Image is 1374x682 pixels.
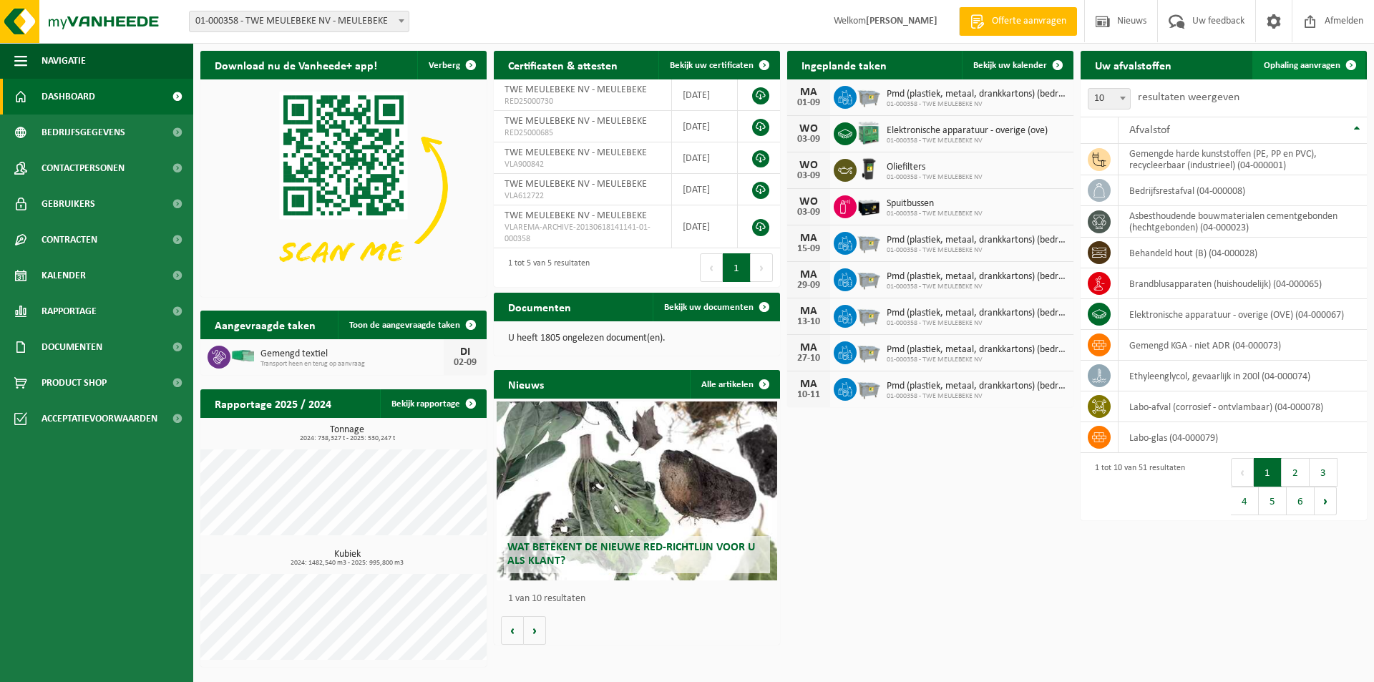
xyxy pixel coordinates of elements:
button: Next [751,253,773,282]
span: Bedrijfsgegevens [42,115,125,150]
button: 2 [1282,458,1310,487]
td: behandeld hout (B) (04-000028) [1119,238,1367,268]
span: Ophaling aanvragen [1264,61,1340,70]
img: Download de VHEPlus App [200,79,487,294]
td: gemengd KGA - niet ADR (04-000073) [1119,330,1367,361]
span: Rapportage [42,293,97,329]
span: Verberg [429,61,460,70]
td: labo-afval (corrosief - ontvlambaar) (04-000078) [1119,391,1367,422]
button: Previous [1231,458,1254,487]
td: [DATE] [672,205,738,248]
a: Offerte aanvragen [959,7,1077,36]
span: 01-000358 - TWE MEULEBEKE NV [887,319,1066,328]
div: MA [794,342,823,354]
div: 15-09 [794,244,823,254]
h2: Documenten [494,293,585,321]
h2: Certificaten & attesten [494,51,632,79]
div: 03-09 [794,171,823,181]
div: MA [794,269,823,281]
td: ethyleenglycol, gevaarlijk in 200l (04-000074) [1119,361,1367,391]
td: brandblusapparaten (huishoudelijk) (04-000065) [1119,268,1367,299]
img: HK-XP-30-GN-00 [230,349,255,362]
span: Toon de aangevraagde taken [349,321,460,330]
span: TWE MEULEBEKE NV - MEULEBEKE [505,116,647,127]
a: Bekijk uw documenten [653,293,779,321]
span: Pmd (plastiek, metaal, drankkartons) (bedrijven) [887,89,1066,100]
a: Bekijk uw certificaten [658,51,779,79]
td: elektronische apparatuur - overige (OVE) (04-000067) [1119,299,1367,330]
span: 01-000358 - TWE MEULEBEKE NV [887,392,1066,401]
div: MA [794,87,823,98]
span: Gemengd textiel [260,349,444,360]
a: Toon de aangevraagde taken [338,311,485,339]
span: 01-000358 - TWE MEULEBEKE NV [887,356,1066,364]
span: Product Shop [42,365,107,401]
img: PB-HB-1400-HPE-GN-11 [857,120,881,146]
a: Bekijk uw kalender [962,51,1072,79]
a: Bekijk rapportage [380,389,485,418]
button: 5 [1259,487,1287,515]
div: 29-09 [794,281,823,291]
td: [DATE] [672,111,738,142]
span: 01-000358 - TWE MEULEBEKE NV [887,137,1048,145]
div: MA [794,233,823,244]
p: 1 van 10 resultaten [508,594,773,604]
img: WB-2500-GAL-GY-01 [857,339,881,364]
span: 01-000358 - TWE MEULEBEKE NV [887,210,983,218]
span: 10 [1088,88,1131,109]
span: Oliefilters [887,162,983,173]
span: 01-000358 - TWE MEULEBEKE NV [887,283,1066,291]
span: VLA900842 [505,159,661,170]
img: WB-2500-GAL-GY-01 [857,266,881,291]
h2: Nieuws [494,370,558,398]
span: Gebruikers [42,186,95,222]
span: Offerte aanvragen [988,14,1070,29]
span: RED25000685 [505,127,661,139]
button: 6 [1287,487,1315,515]
div: 1 tot 5 van 5 resultaten [501,252,590,283]
span: Spuitbussen [887,198,983,210]
span: Afvalstof [1129,125,1170,136]
span: Contactpersonen [42,150,125,186]
span: Bekijk uw kalender [973,61,1047,70]
span: TWE MEULEBEKE NV - MEULEBEKE [505,147,647,158]
div: 03-09 [794,135,823,145]
button: Vorige [501,616,524,645]
h2: Rapportage 2025 / 2024 [200,389,346,417]
a: Ophaling aanvragen [1252,51,1365,79]
button: 1 [723,253,751,282]
span: Pmd (plastiek, metaal, drankkartons) (bedrijven) [887,235,1066,246]
button: Volgende [524,616,546,645]
div: WO [794,160,823,171]
td: [DATE] [672,142,738,174]
span: 01-000358 - TWE MEULEBEKE NV - MEULEBEKE [189,11,409,32]
span: 2024: 1482,540 m3 - 2025: 995,800 m3 [208,560,487,567]
div: WO [794,196,823,208]
div: 13-10 [794,317,823,327]
h3: Tonnage [208,425,487,442]
span: Pmd (plastiek, metaal, drankkartons) (bedrijven) [887,271,1066,283]
span: VLAREMA-ARCHIVE-20130618141141-01-000358 [505,222,661,245]
button: Previous [700,253,723,282]
h2: Aangevraagde taken [200,311,330,338]
span: VLA612722 [505,190,661,202]
span: Elektronische apparatuur - overige (ove) [887,125,1048,137]
img: WB-2500-GAL-GY-01 [857,303,881,327]
span: Dashboard [42,79,95,115]
span: TWE MEULEBEKE NV - MEULEBEKE [505,210,647,221]
img: PB-LB-0680-HPE-BK-11 [857,193,881,218]
img: WB-2500-GAL-GY-01 [857,376,881,400]
span: Bekijk uw documenten [664,303,754,312]
a: Alle artikelen [690,370,779,399]
span: 01-000358 - TWE MEULEBEKE NV - MEULEBEKE [190,11,409,31]
td: [DATE] [672,174,738,205]
div: 27-10 [794,354,823,364]
span: Wat betekent de nieuwe RED-richtlijn voor u als klant? [507,542,755,567]
span: TWE MEULEBEKE NV - MEULEBEKE [505,179,647,190]
strong: [PERSON_NAME] [866,16,937,26]
span: Pmd (plastiek, metaal, drankkartons) (bedrijven) [887,344,1066,356]
div: 1 tot 10 van 51 resultaten [1088,457,1185,517]
span: 01-000358 - TWE MEULEBEKE NV [887,173,983,182]
span: Documenten [42,329,102,365]
img: WB-2500-GAL-GY-01 [857,84,881,108]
